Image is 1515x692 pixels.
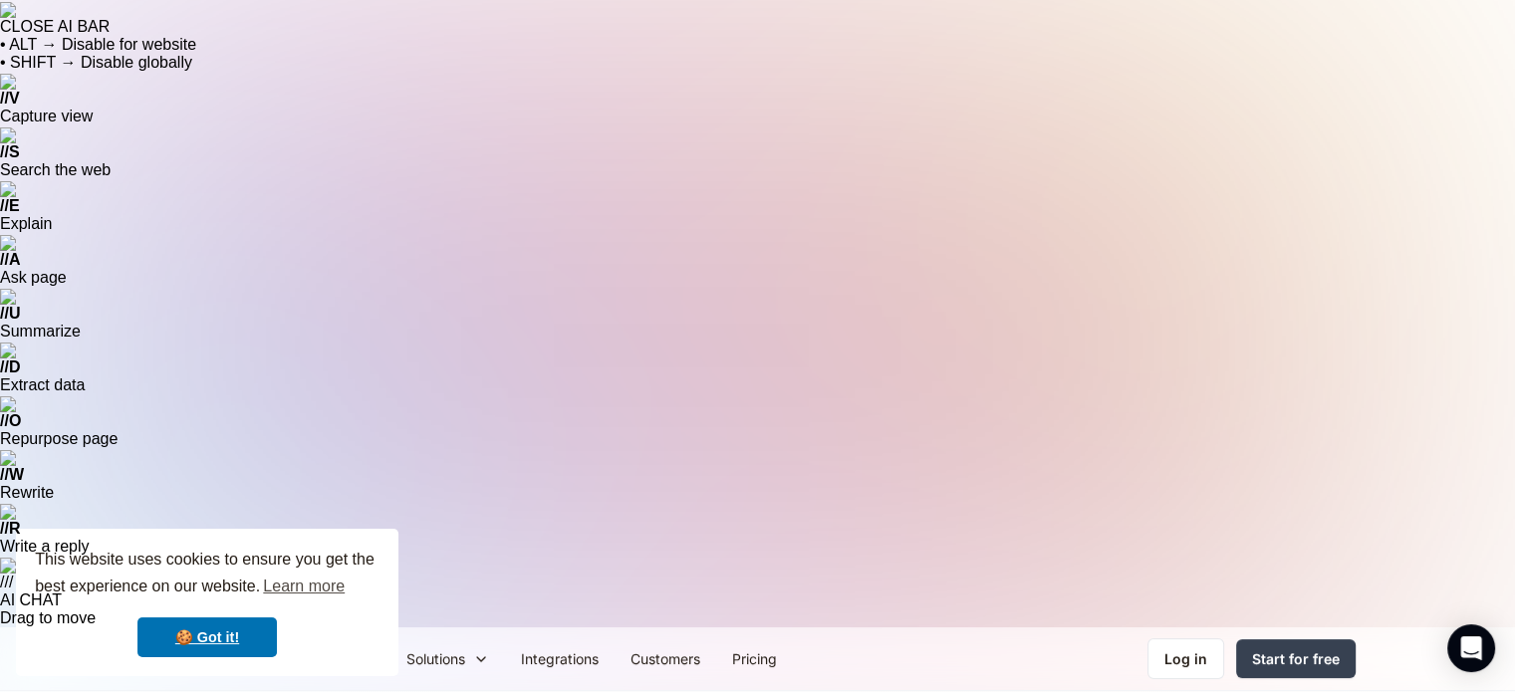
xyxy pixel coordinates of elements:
a: dismiss cookie message [137,617,277,657]
div: Open Intercom Messenger [1447,624,1495,672]
div: Log in [1164,648,1207,669]
a: Pricing [716,636,793,681]
div: Start for free [1252,648,1340,669]
a: Integrations [505,636,615,681]
div: Solutions [406,648,465,669]
a: Start for free [1236,639,1356,678]
a: Log in [1147,638,1224,679]
a: Customers [615,636,716,681]
div: Solutions [390,636,505,681]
